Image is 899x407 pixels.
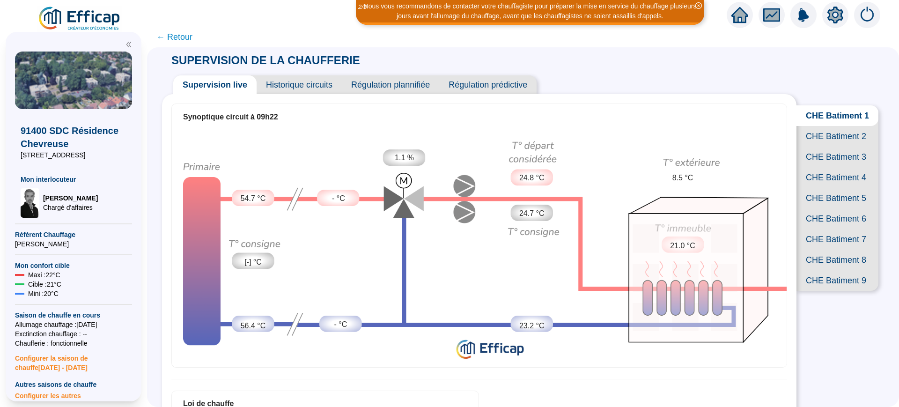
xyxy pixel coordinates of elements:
[695,2,702,9] span: close-circle
[796,147,878,167] span: CHE Batiment 3
[125,41,132,48] span: double-left
[28,289,59,298] span: Mini : 20 °C
[796,270,878,291] span: CHE Batiment 9
[15,311,132,320] span: Saison de chauffe en cours
[15,339,132,348] span: Chaufferie : fonctionnelle
[28,270,60,280] span: Maxi : 22 °C
[763,7,780,23] span: fund
[244,257,262,268] span: [-] °C
[358,3,367,10] i: 2 / 3
[357,1,703,21] div: Nous vous recommandons de contacter votre chauffagiste pour préparer la mise en service du chauff...
[332,193,345,204] span: - °C
[334,319,347,330] span: - °C
[172,130,787,364] div: Synoptique
[183,111,775,123] div: Synoptique circuit à 09h22
[15,348,132,372] span: Configurer la saison de chauffe [DATE] - [DATE]
[796,208,878,229] span: CHE Batiment 6
[796,167,878,188] span: CHE Batiment 4
[796,105,878,126] span: CHE Batiment 1
[241,193,266,204] span: 54.7 °C
[731,7,748,23] span: home
[43,193,98,203] span: [PERSON_NAME]
[854,2,880,28] img: alerts
[173,75,257,94] span: Supervision live
[15,261,132,270] span: Mon confort cible
[796,229,878,250] span: CHE Batiment 7
[37,6,122,32] img: efficap energie logo
[15,329,132,339] span: Exctinction chauffage : --
[21,188,39,218] img: Chargé d'affaires
[796,188,878,208] span: CHE Batiment 5
[21,150,126,160] span: [STREET_ADDRESS]
[257,75,342,94] span: Historique circuits
[519,172,545,184] span: 24.8 °C
[672,172,693,184] span: 8.5 °C
[162,54,369,67] span: SUPERVISION DE LA CHAUFFERIE
[156,30,192,44] span: ← Retour
[15,380,132,389] span: Autres saisons de chauffe
[796,250,878,270] span: CHE Batiment 8
[519,320,545,332] span: 23.2 °C
[21,175,126,184] span: Mon interlocuteur
[172,130,787,364] img: circuit-supervision.724c8d6b72cc0638e748.png
[439,75,537,94] span: Régulation prédictive
[43,203,98,212] span: Chargé d'affaires
[827,7,844,23] span: setting
[342,75,439,94] span: Régulation plannifiée
[790,2,817,28] img: alerts
[519,208,545,219] span: 24.7 °C
[15,239,132,249] span: [PERSON_NAME]
[28,280,61,289] span: Cible : 21 °C
[15,320,132,329] span: Allumage chauffage : [DATE]
[796,126,878,147] span: CHE Batiment 2
[395,152,414,163] span: 1.1 %
[21,124,126,150] span: 91400 SDC Résidence Chevreuse
[15,230,132,239] span: Référent Chauffage
[241,320,266,332] span: 56.4 °C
